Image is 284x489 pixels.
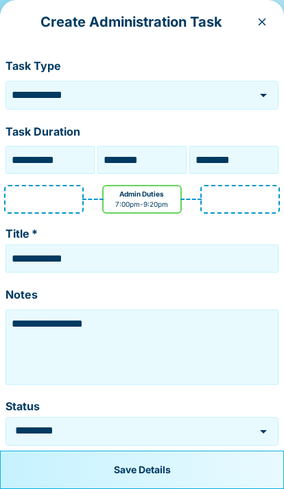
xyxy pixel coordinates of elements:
[193,149,275,171] input: Choose time, selected time is 9:20 PM
[254,422,273,441] button: Open
[254,86,273,105] button: Open
[5,58,279,75] p: Task Type
[5,226,279,242] label: Title
[119,189,164,199] p: Admin Duties
[5,399,279,414] label: Status
[11,11,251,33] p: Create Administration Task
[5,286,279,304] p: Notes
[5,123,279,141] p: Task Duration
[9,149,91,171] input: Choose date, selected date is 27 Aug 2025
[115,199,168,210] p: 7:00pm - 9:20pm
[101,149,183,171] input: Choose time, selected time is 7:00 PM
